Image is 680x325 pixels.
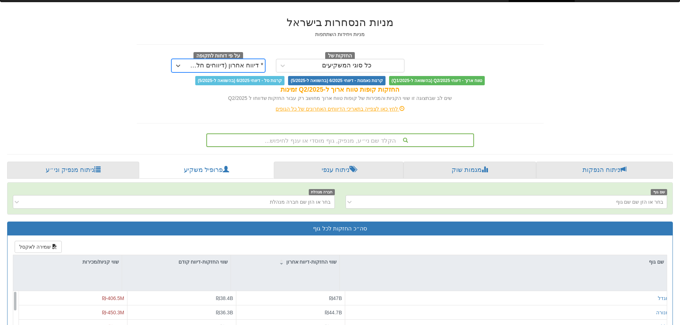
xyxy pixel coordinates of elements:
button: שמירה לאקסל [15,241,62,253]
span: על פי דוחות לתקופה [193,52,243,60]
div: בחר או הזן שם שם גוף [616,198,663,205]
a: מגמות שוק [403,162,536,179]
h3: סה״כ החזקות לכל גוף [13,225,667,232]
h2: מניות הנסחרות בישראל [137,16,544,28]
div: שים לב שבתצוגה זו שווי הקניות והמכירות של קופות טווח ארוך מחושב רק עבור החזקות שדווחו ל Q2/2025 [137,95,544,102]
div: שם גוף [340,255,667,269]
a: ניתוח מנפיק וני״ע [7,162,139,179]
span: שם גוף [651,189,667,195]
div: בחר או הזן שם חברה מנהלת [270,198,331,205]
span: החזקות של [325,52,355,60]
div: החזקות קופות טווח ארוך ל-Q2/2025 זמינות [137,85,544,95]
div: שווי החזקות-דיווח קודם [122,255,231,269]
span: קרנות נאמנות - דיווחי 6/2025 (בהשוואה ל-5/2025) [288,76,385,85]
button: מנורה [656,309,669,316]
button: מגדל [658,295,669,302]
div: * דיווח אחרון (דיווחים חלקיים) [186,62,263,69]
h5: מניות ויחידות השתתפות [137,32,544,37]
a: ניתוח ענפי [274,162,403,179]
span: ₪44.7B [325,310,342,315]
span: ₪47B [329,295,342,301]
span: טווח ארוך - דיווחי Q2/2025 (בהשוואה ל-Q1/2025) [389,76,485,85]
div: הקלד שם ני״ע, מנפיק, גוף מוסדי או ענף לחיפוש... [207,134,473,146]
span: ₪-406.5M [102,295,124,301]
span: חברה מנהלת [309,189,335,195]
div: שווי החזקות-דיווח אחרון [231,255,339,269]
div: כל סוגי המשקיעים [322,62,372,69]
a: פרופיל משקיע [139,162,273,179]
div: שווי קניות/מכירות [13,255,122,269]
span: קרנות סל - דיווחי 6/2025 (בהשוואה ל-5/2025) [195,76,284,85]
span: ₪-450.3M [102,310,124,315]
span: ₪38.4B [216,295,233,301]
a: ניתוח הנפקות [536,162,673,179]
div: לחץ כאן לצפייה בתאריכי הדיווחים האחרונים של כל הגופים [131,105,549,112]
span: ₪36.3B [216,310,233,315]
